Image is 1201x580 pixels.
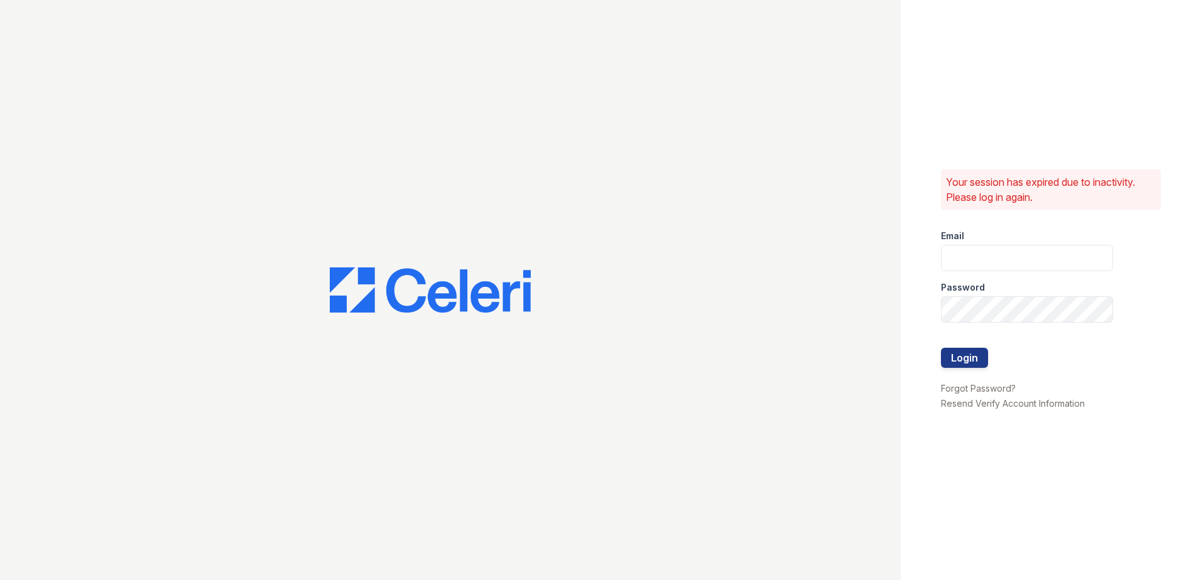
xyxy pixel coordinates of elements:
[941,230,964,242] label: Email
[941,383,1016,394] a: Forgot Password?
[941,281,985,294] label: Password
[330,267,531,313] img: CE_Logo_Blue-a8612792a0a2168367f1c8372b55b34899dd931a85d93a1a3d3e32e68fde9ad4.png
[941,398,1085,409] a: Resend Verify Account Information
[946,175,1156,205] p: Your session has expired due to inactivity. Please log in again.
[941,348,988,368] button: Login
